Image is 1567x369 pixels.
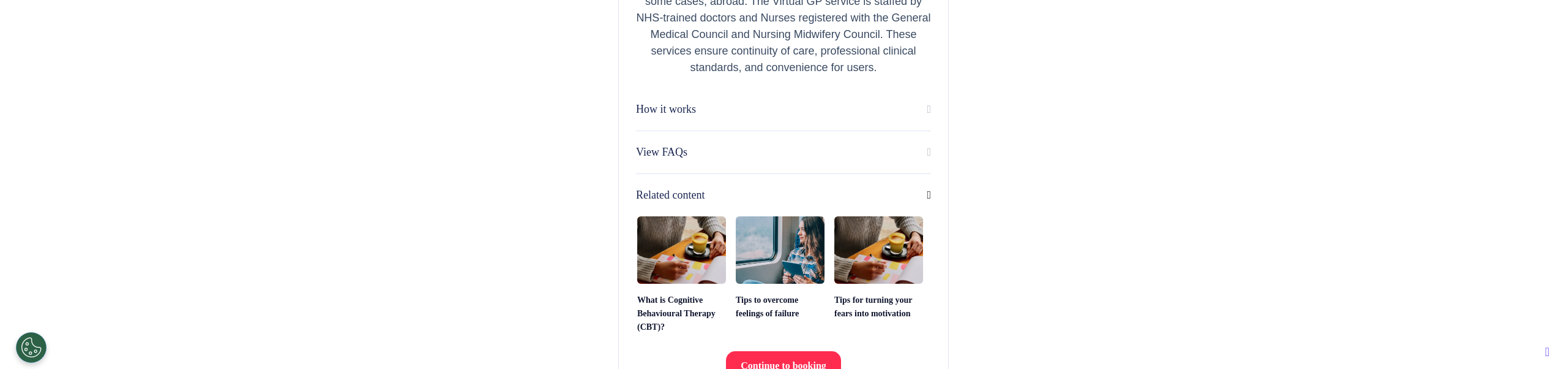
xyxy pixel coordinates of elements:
[636,143,931,161] button: View FAQs
[834,216,923,321] button: Tips for turning your fears into motivation
[834,294,923,321] h4: Tips for turning your fears into motivation
[636,101,931,118] button: How it works
[636,101,696,118] p: How it works
[637,216,726,334] button: What is Cognitive Behavioural Therapy (CBT)?
[736,294,825,321] h4: Tips to overcome feelings of failure
[637,216,726,284] img: What is Cognitive Behavioural Therapy (CBT)?
[834,216,923,284] img: Tips for turning your fears into motivation
[16,332,47,363] button: Open Preferences
[636,144,687,161] p: View FAQs
[736,216,825,321] button: Tips to overcome feelings of failure
[736,216,825,284] img: Tips to overcome feelings of failure
[636,186,931,204] button: Related content
[637,294,726,334] h4: What is Cognitive Behavioural Therapy (CBT)?
[636,187,705,204] p: Related content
